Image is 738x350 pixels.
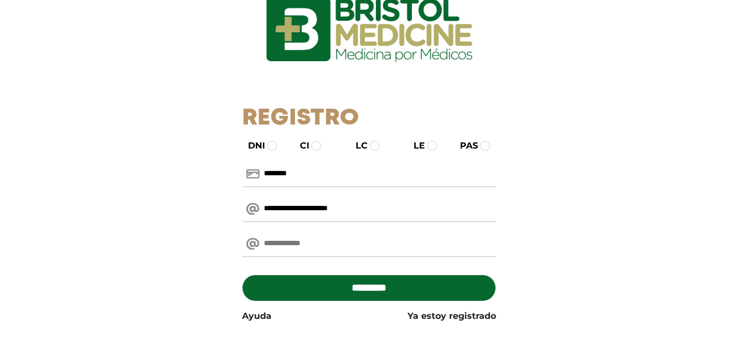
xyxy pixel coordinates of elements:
[242,310,271,323] a: Ayuda
[450,139,478,152] label: PAS
[404,139,425,152] label: LE
[346,139,368,152] label: LC
[238,139,265,152] label: DNI
[408,310,496,323] a: Ya estoy registrado
[290,139,309,152] label: CI
[242,105,496,132] h1: Registro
